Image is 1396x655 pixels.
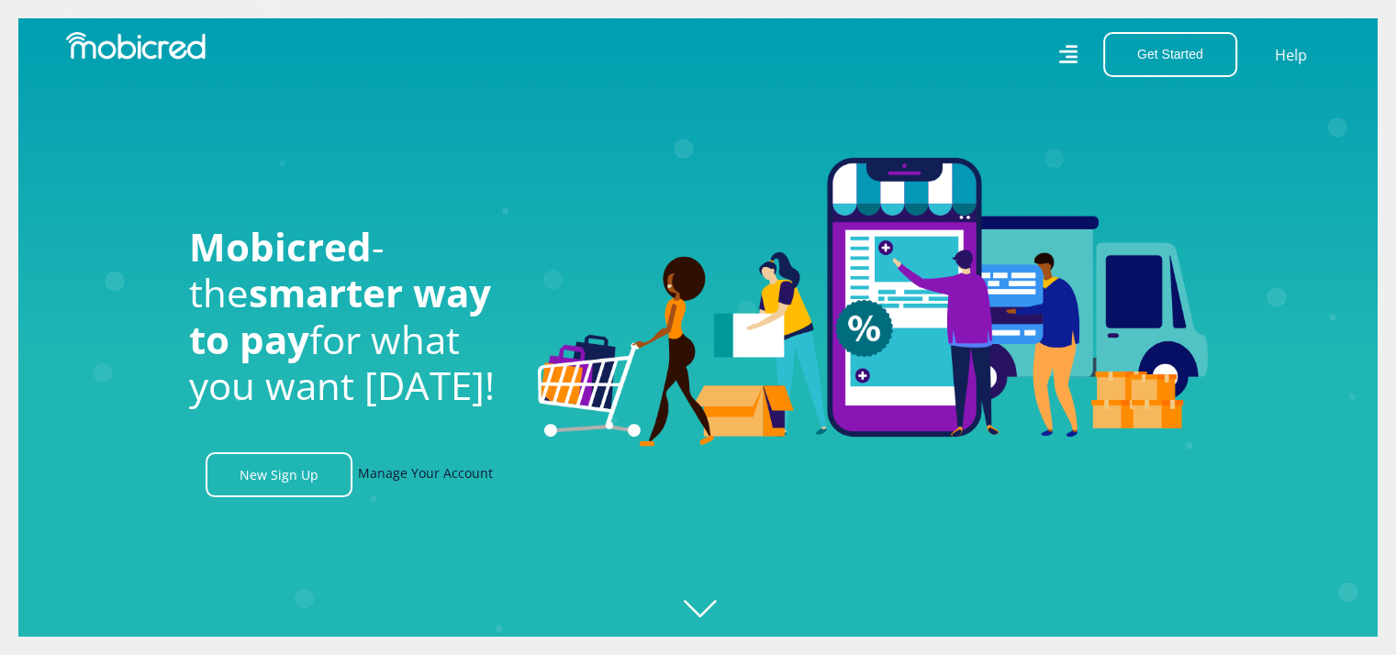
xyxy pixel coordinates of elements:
[538,158,1208,448] img: Welcome to Mobicred
[66,32,206,60] img: Mobicred
[189,266,491,364] span: smarter way to pay
[358,452,493,497] a: Manage Your Account
[206,452,352,497] a: New Sign Up
[189,220,372,272] span: Mobicred
[189,224,510,409] h1: - the for what you want [DATE]!
[1274,43,1308,67] a: Help
[1103,32,1237,77] button: Get Started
